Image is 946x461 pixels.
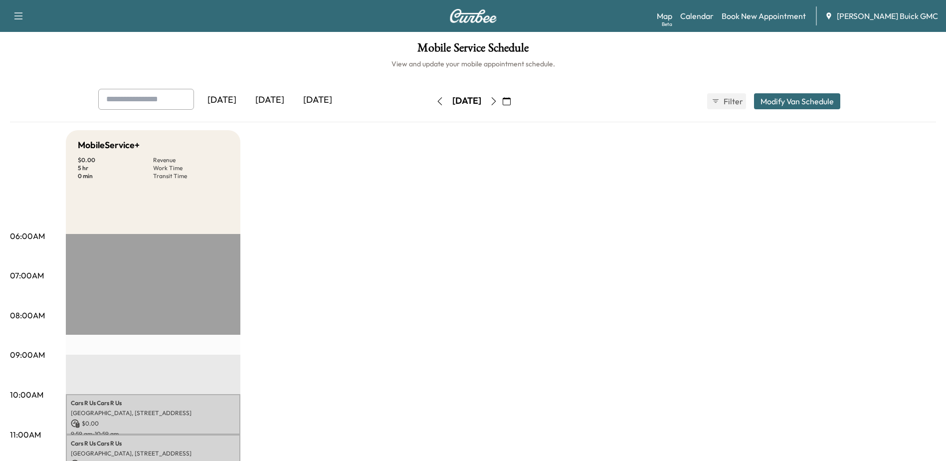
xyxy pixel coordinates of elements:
[10,230,45,242] p: 06:00AM
[707,93,746,109] button: Filter
[246,89,294,112] div: [DATE]
[837,10,938,22] span: [PERSON_NAME] Buick GMC
[722,10,806,22] a: Book New Appointment
[71,430,235,438] p: 9:59 am - 10:59 am
[724,95,742,107] span: Filter
[71,399,235,407] p: Cars R Us Cars R Us
[198,89,246,112] div: [DATE]
[71,440,235,448] p: Cars R Us Cars R Us
[10,349,45,361] p: 09:00AM
[153,164,228,172] p: Work Time
[71,409,235,417] p: [GEOGRAPHIC_DATA], [STREET_ADDRESS]
[10,269,44,281] p: 07:00AM
[78,156,153,164] p: $ 0.00
[10,309,45,321] p: 08:00AM
[153,172,228,180] p: Transit Time
[10,389,43,401] p: 10:00AM
[78,164,153,172] p: 5 hr
[662,20,672,28] div: Beta
[10,59,936,69] h6: View and update your mobile appointment schedule.
[78,172,153,180] p: 0 min
[71,419,235,428] p: $ 0.00
[449,9,497,23] img: Curbee Logo
[657,10,672,22] a: MapBeta
[452,95,481,107] div: [DATE]
[680,10,714,22] a: Calendar
[78,138,140,152] h5: MobileService+
[294,89,342,112] div: [DATE]
[10,42,936,59] h1: Mobile Service Schedule
[754,93,840,109] button: Modify Van Schedule
[71,450,235,458] p: [GEOGRAPHIC_DATA], [STREET_ADDRESS]
[153,156,228,164] p: Revenue
[10,429,41,441] p: 11:00AM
